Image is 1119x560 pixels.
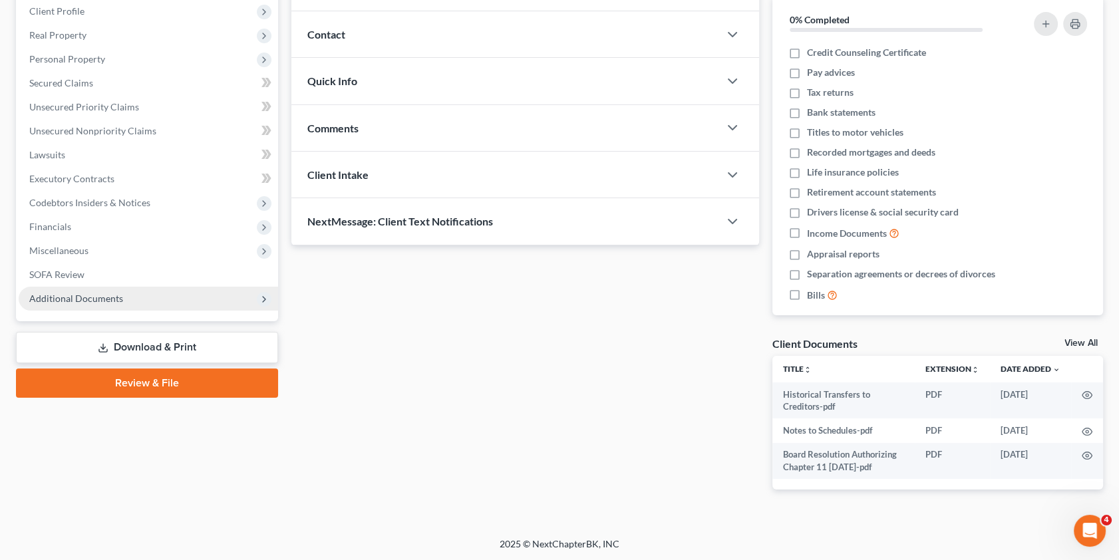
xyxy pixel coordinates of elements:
span: Lawsuits [29,149,65,160]
span: Client Intake [307,168,369,181]
td: Notes to Schedules-pdf [772,418,915,442]
a: Extensionunfold_more [925,364,979,374]
span: Appraisal reports [807,247,879,261]
span: Credit Counseling Certificate [807,46,926,59]
td: PDF [915,443,990,480]
a: Date Added expand_more [1001,364,1060,374]
span: Quick Info [307,74,357,87]
td: PDF [915,418,990,442]
span: Recorded mortgages and deeds [807,146,935,159]
span: Separation agreements or decrees of divorces [807,267,995,281]
span: Titles to motor vehicles [807,126,903,139]
td: [DATE] [990,443,1071,480]
td: [DATE] [990,418,1071,442]
span: Life insurance policies [807,166,899,179]
span: Tax returns [807,86,854,99]
span: Drivers license & social security card [807,206,959,219]
strong: 0% Completed [790,14,850,25]
iframe: Intercom live chat [1074,515,1106,547]
div: Client Documents [772,337,858,350]
span: Financials [29,221,71,232]
span: SOFA Review [29,269,84,280]
span: Bills [807,289,825,302]
span: Additional Documents [29,293,123,304]
span: Personal Property [29,53,105,65]
a: Review & File [16,368,278,398]
i: unfold_more [971,366,979,374]
span: Comments [307,122,359,134]
span: Codebtors Insiders & Notices [29,197,150,208]
span: Income Documents [807,227,887,240]
a: Unsecured Priority Claims [19,95,278,119]
span: Unsecured Priority Claims [29,101,139,112]
span: Miscellaneous [29,245,88,256]
a: Titleunfold_more [783,364,812,374]
span: Client Profile [29,5,84,17]
a: Secured Claims [19,71,278,95]
td: [DATE] [990,382,1071,419]
span: Bank statements [807,106,876,119]
span: Pay advices [807,66,855,79]
span: Unsecured Nonpriority Claims [29,125,156,136]
a: View All [1064,339,1098,348]
span: 4 [1101,515,1112,525]
span: Secured Claims [29,77,93,88]
span: Contact [307,28,345,41]
i: unfold_more [804,366,812,374]
span: NextMessage: Client Text Notifications [307,215,493,227]
span: Real Property [29,29,86,41]
a: Unsecured Nonpriority Claims [19,119,278,143]
i: expand_more [1052,366,1060,374]
a: Download & Print [16,332,278,363]
span: Retirement account statements [807,186,936,199]
a: Executory Contracts [19,167,278,191]
td: Historical Transfers to Creditors-pdf [772,382,915,419]
a: SOFA Review [19,263,278,287]
td: Board Resolution Authorizing Chapter 11 [DATE]-pdf [772,443,915,480]
span: Executory Contracts [29,173,114,184]
td: PDF [915,382,990,419]
a: Lawsuits [19,143,278,167]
